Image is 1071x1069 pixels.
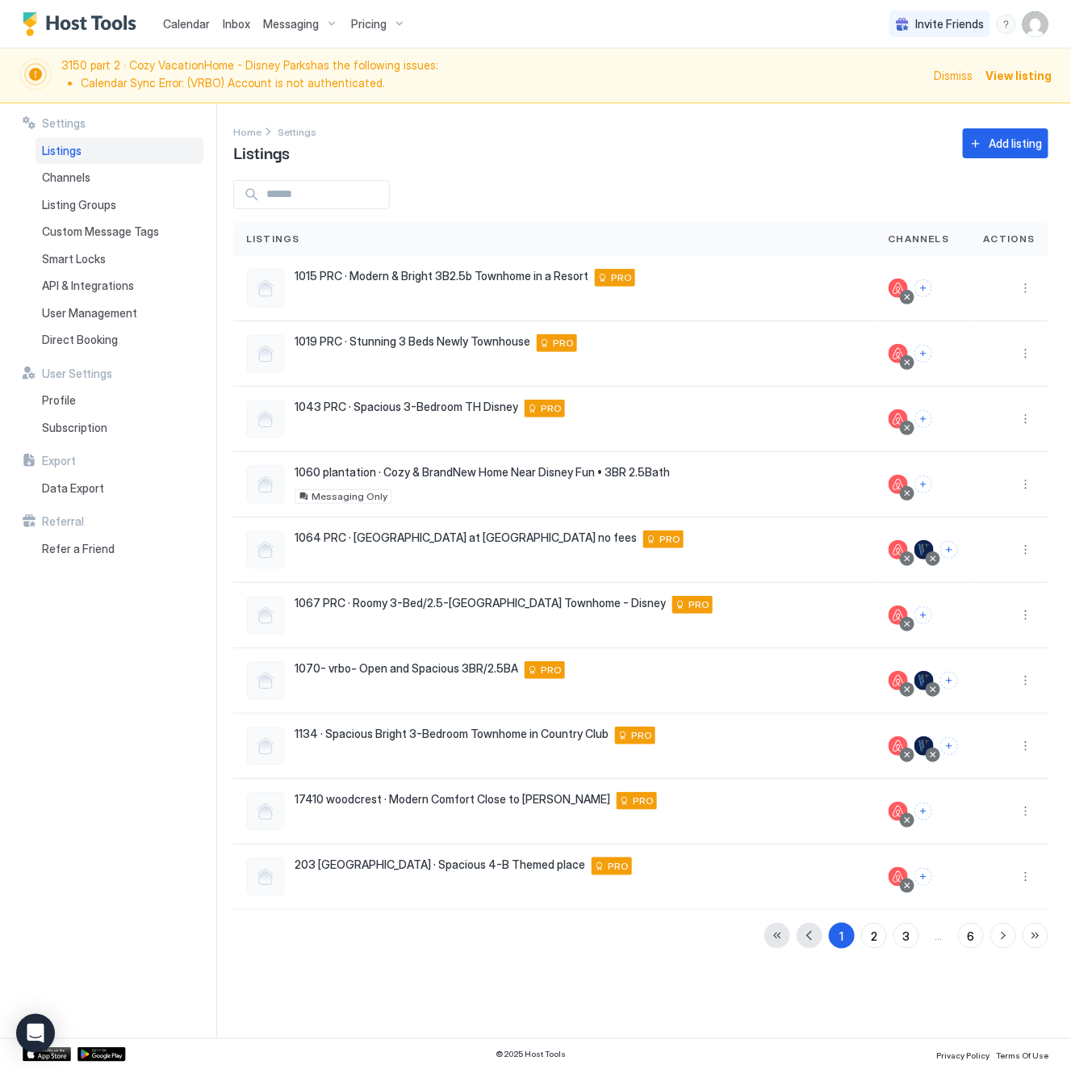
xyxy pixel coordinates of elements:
span: 1015 PRC · Modern & Bright 3B2.5b Townhome in a Resort [295,269,588,283]
div: 2 [871,928,877,945]
span: Channels [42,170,90,185]
span: Actions [984,232,1035,246]
a: Listing Groups [36,191,203,219]
input: Input Field [260,181,389,208]
span: PRO [659,532,680,547]
span: 1067 PRC · Roomy 3-Bed/2.5-[GEOGRAPHIC_DATA] Townhome - Disney [295,596,666,610]
span: Settings [278,126,316,138]
span: PRO [608,859,629,874]
button: Add listing [963,128,1048,158]
button: More options [1016,409,1035,429]
button: 2 [861,923,887,949]
span: Invite Friends [915,17,984,31]
a: Data Export [36,475,203,502]
div: menu [997,15,1016,34]
span: PRO [553,336,574,350]
span: PRO [631,728,652,743]
div: User profile [1023,11,1048,37]
span: PRO [633,794,654,808]
button: More options [1016,540,1035,560]
a: Privacy Policy [936,1046,989,1063]
button: Connect channels [940,737,958,755]
button: Connect channels [914,345,932,363]
div: menu [1016,802,1035,821]
span: User Settings [42,367,112,381]
a: Listings [36,137,203,165]
span: Custom Message Tags [42,224,159,239]
div: menu [1016,671,1035,690]
span: Pricing [351,17,387,31]
span: 1060 plantation · Cozy & BrandNew Home Near Disney Fun • 3BR 2.5Bath [295,465,670,480]
a: Profile [36,387,203,414]
button: Connect channels [914,868,932,886]
span: Smart Locks [42,252,106,266]
span: 203 [GEOGRAPHIC_DATA] · Spacious 4-B Themed place [295,857,585,872]
a: Inbox [223,15,250,32]
span: Listing Groups [42,198,116,212]
div: menu [1016,279,1035,298]
button: Connect channels [914,410,932,428]
div: Open Intercom Messenger [16,1014,55,1053]
span: 17410 woodcrest · Modern Comfort Close to [PERSON_NAME] [295,792,610,807]
span: User Management [42,306,137,321]
span: Settings [42,116,86,131]
button: More options [1016,475,1035,494]
span: Profile [42,393,76,408]
div: Add listing [989,135,1042,152]
button: 6 [958,923,984,949]
div: menu [1016,344,1035,363]
button: More options [1016,671,1035,690]
div: Breadcrumb [278,123,316,140]
div: menu [1016,409,1035,429]
button: Connect channels [914,803,932,820]
button: Connect channels [914,476,932,493]
div: menu [1016,540,1035,560]
span: 1070- vrbo- Open and Spacious 3BR/2.5BA [295,661,518,676]
span: Channels [889,232,950,246]
button: More options [1016,279,1035,298]
button: 1 [829,923,855,949]
span: PRO [541,663,562,677]
span: Listings [233,140,290,164]
span: PRO [611,270,632,285]
button: More options [1016,344,1035,363]
button: Connect channels [940,541,958,559]
div: menu [1016,475,1035,494]
a: User Management [36,300,203,327]
span: Listings [42,144,82,158]
div: View listing [985,67,1052,84]
button: More options [1016,867,1035,887]
button: Connect channels [940,672,958,690]
span: Refer a Friend [42,542,115,556]
span: 1064 PRC · [GEOGRAPHIC_DATA] at [GEOGRAPHIC_DATA] no fees [295,530,637,545]
div: 1 [840,928,844,945]
div: Breadcrumb [233,123,261,140]
span: Referral [42,514,84,529]
a: Smart Locks [36,245,203,273]
a: Settings [278,123,316,140]
span: ... [926,930,952,942]
a: Home [233,123,261,140]
a: App Store [23,1047,71,1062]
span: Messaging [263,17,319,31]
button: More options [1016,606,1035,625]
a: Host Tools Logo [23,12,144,36]
span: Privacy Policy [936,1050,989,1060]
span: 3150 part 2 · Cozy VacationHome - Disney Parks has the following issues: [61,58,924,93]
span: © 2025 Host Tools [496,1049,567,1059]
button: 3 [893,923,919,949]
span: Data Export [42,481,104,496]
a: API & Integrations [36,272,203,300]
a: Custom Message Tags [36,218,203,245]
span: Direct Booking [42,333,118,347]
span: 1134 · Spacious Bright 3-Bedroom Townhome in Country Club [295,727,609,741]
div: Google Play Store [77,1047,126,1062]
span: Home [233,126,261,138]
button: More options [1016,802,1035,821]
div: Dismiss [934,67,973,84]
div: 3 [903,928,910,945]
li: Calendar Sync Error: (VRBO) Account is not authenticated. [81,76,924,90]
